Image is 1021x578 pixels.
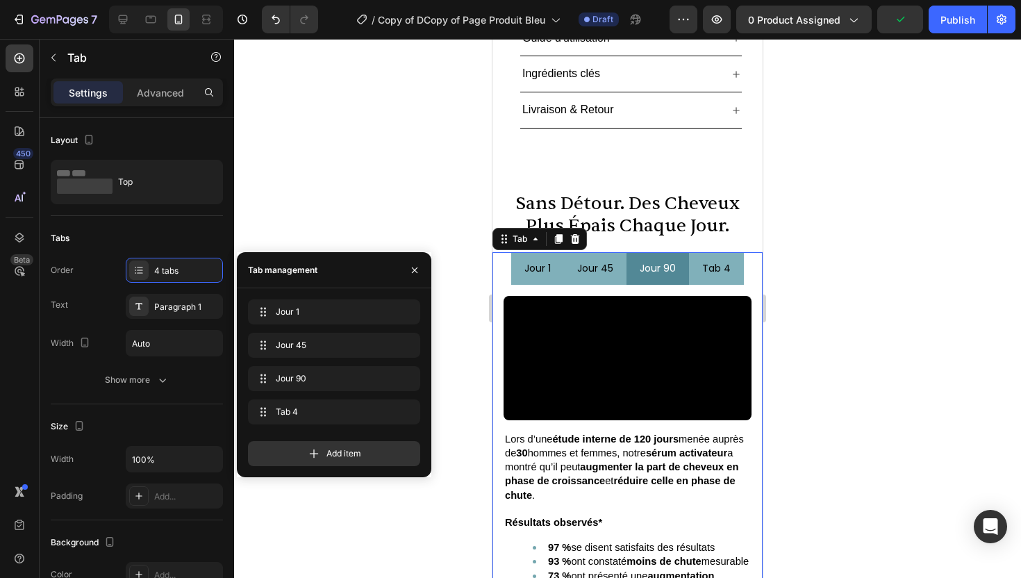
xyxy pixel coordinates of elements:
[126,331,222,356] input: Auto
[154,265,219,277] div: 4 tabs
[276,372,387,385] span: Jour 90
[126,447,222,472] input: Auto
[105,373,169,387] div: Show more
[736,6,872,33] button: 0 product assigned
[154,301,219,313] div: Paragraph 1
[51,368,223,393] button: Show more
[276,406,387,418] span: Tab 4
[13,148,33,159] div: 450
[17,194,38,206] div: Tab
[51,299,68,311] div: Text
[940,13,975,27] div: Publish
[51,334,93,353] div: Width
[262,6,318,33] div: Undo/Redo
[40,531,222,556] span: ont présenté une
[276,306,387,318] span: Jour 1
[974,510,1007,543] div: Open Intercom Messenger
[137,85,184,100] p: Advanced
[6,6,103,33] button: 7
[748,13,840,27] span: 0 product assigned
[326,447,361,460] span: Add item
[51,131,97,150] div: Layout
[51,418,88,436] div: Size
[378,13,545,27] span: Copy of DCopy of Page Produit Bleu
[51,534,118,552] div: Background
[492,39,763,578] iframe: Design area
[276,339,387,352] span: Jour 45
[51,453,74,465] div: Width
[592,13,613,26] span: Draft
[56,531,78,543] strong: 73 %
[248,264,317,276] div: Tab management
[51,232,69,245] div: Tabs
[118,166,203,198] div: Top
[51,490,83,502] div: Padding
[929,6,987,33] button: Publish
[67,49,185,66] p: Tab
[91,11,97,28] p: 7
[40,531,222,556] strong: augmentation cliniquement mesurée de la densité
[10,254,33,265] div: Beta
[372,13,375,27] span: /
[51,264,74,276] div: Order
[154,490,219,503] div: Add...
[69,85,108,100] p: Settings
